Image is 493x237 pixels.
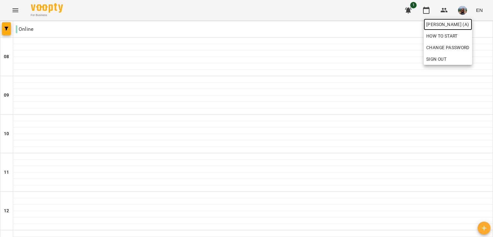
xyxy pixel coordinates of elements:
span: How to start [426,32,458,40]
a: [PERSON_NAME] (а) [424,19,472,30]
span: [PERSON_NAME] (а) [426,21,470,28]
a: How to start [424,30,460,42]
button: Sign Out [424,53,472,65]
a: Change Password [424,42,472,53]
span: Sign Out [426,55,446,63]
span: Change Password [426,44,470,51]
